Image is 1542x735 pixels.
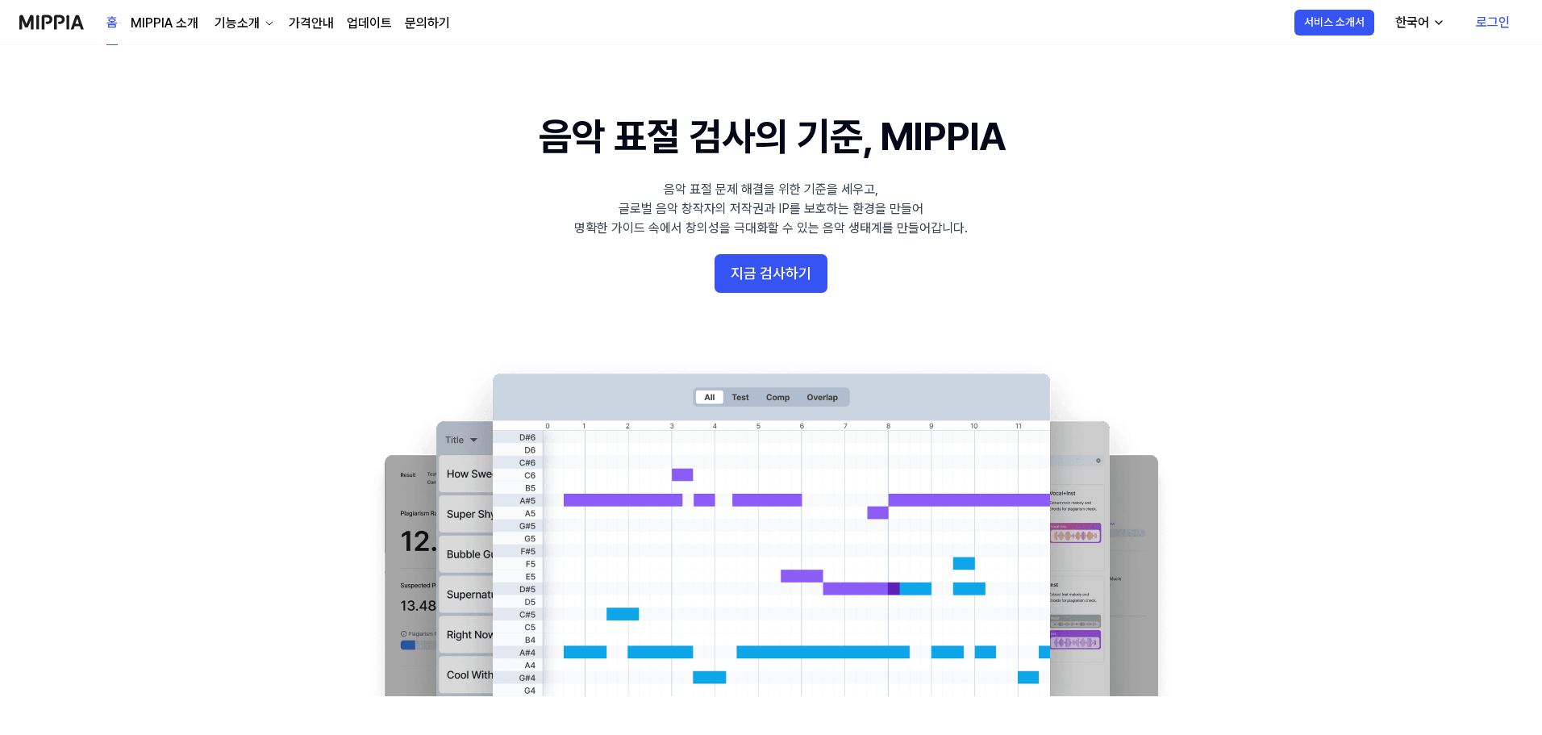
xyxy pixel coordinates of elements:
a: 업데이트 [347,14,392,33]
a: 가격안내 [289,14,334,33]
a: MIPPIA 소개 [131,14,198,33]
div: 음악 표절 문제 해결을 위한 기준을 세우고, 글로벌 음악 창작자의 저작권과 IP를 보호하는 환경을 만들어 명확한 가이드 속에서 창의성을 극대화할 수 있는 음악 생태계를 만들어... [574,180,968,238]
button: 기능소개 [211,14,276,33]
div: 기능소개 [211,14,263,33]
button: 한국어 [1382,6,1455,39]
button: 지금 검사하기 [715,254,827,293]
a: 홈 [106,1,118,45]
img: main Image [352,357,1190,696]
h1: 음악 표절 검사의 기준, MIPPIA [539,110,1004,164]
button: 서비스 소개서 [1294,10,1374,35]
a: 문의하기 [405,14,450,33]
div: 한국어 [1392,13,1432,32]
